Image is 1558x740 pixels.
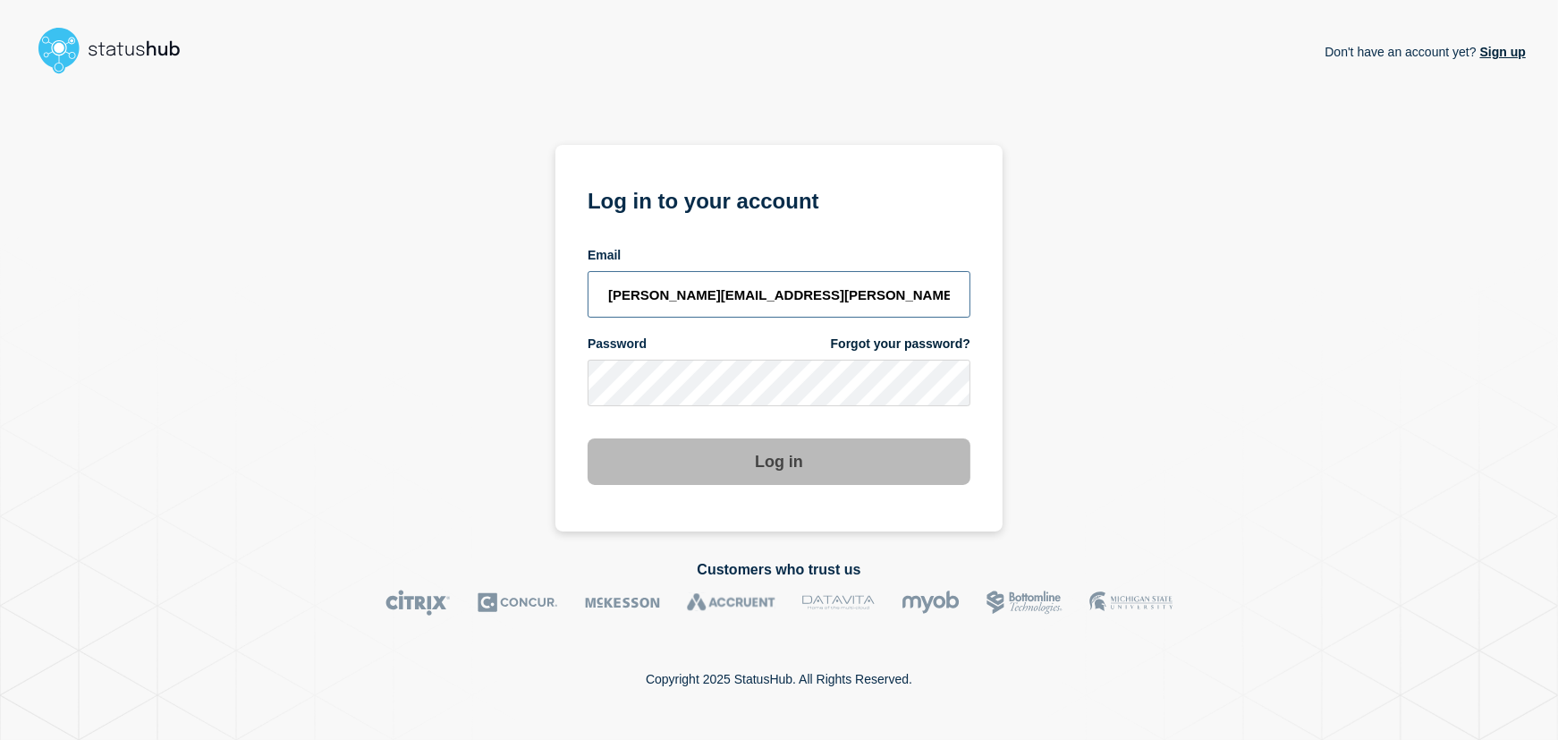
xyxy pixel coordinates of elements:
[1089,590,1173,616] img: MSU logo
[802,590,875,616] img: DataVita logo
[1325,30,1526,73] p: Don't have an account yet?
[478,590,558,616] img: Concur logo
[385,590,451,616] img: Citrix logo
[588,271,970,318] input: email input
[831,336,970,353] a: Forgot your password?
[902,590,960,616] img: myob logo
[32,562,1526,578] h2: Customers who trust us
[986,590,1063,616] img: Bottomline logo
[646,672,912,686] p: Copyright 2025 StatusHub. All Rights Reserved.
[588,247,621,264] span: Email
[588,438,970,485] button: Log in
[687,590,775,616] img: Accruent logo
[32,21,202,79] img: StatusHub logo
[588,360,970,406] input: password input
[585,590,660,616] img: McKesson logo
[1477,45,1526,59] a: Sign up
[588,183,970,216] h1: Log in to your account
[588,336,647,353] span: Password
